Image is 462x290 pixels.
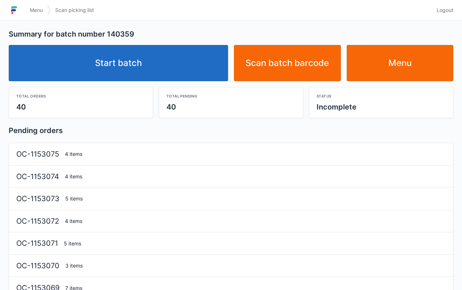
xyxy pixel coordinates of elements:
div: Total pending [166,93,296,99]
div: 5 items [61,240,449,247]
div: OC-1153075 [13,149,62,159]
div: OC-1153072 [13,216,62,227]
span: Scan picking list [55,7,94,14]
div: 4 items [62,173,449,180]
a: Menu [347,45,454,81]
img: svg> [47,1,51,19]
a: Scan picking list [51,4,98,17]
div: 4 items [62,217,449,225]
div: OC-1153074 [13,171,62,182]
a: Scan batch barcode [234,45,341,81]
div: OC-1153070 [13,261,62,271]
span: Logout [437,7,453,14]
a: Logout [432,4,453,17]
div: OC-1153071 [13,238,61,249]
a: Menu [25,4,47,17]
div: Total orders [16,93,145,99]
div: 4 items [62,150,449,158]
img: logo-small.jpg [9,4,20,16]
div: Incomplete [317,102,446,112]
div: Status [317,93,446,99]
h2: Pending orders [9,125,453,136]
span: Menu [30,7,43,14]
h2: Summary for batch number 140359 [9,29,453,39]
div: 40 [166,102,296,112]
div: OC-1153073 [13,194,62,204]
div: 3 items [62,262,449,269]
div: 5 items [62,195,449,202]
a: Start batch [9,45,228,81]
div: 40 [16,102,145,112]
